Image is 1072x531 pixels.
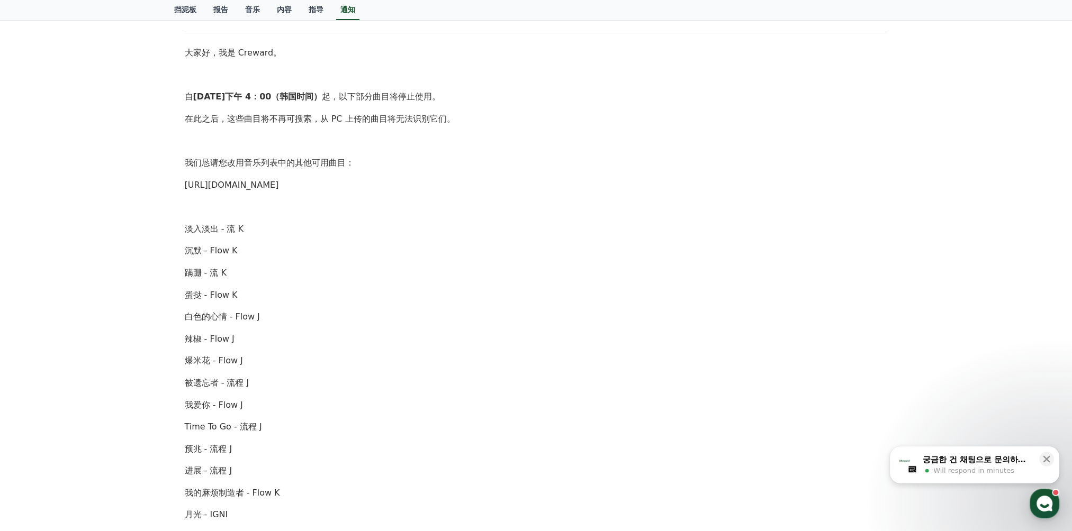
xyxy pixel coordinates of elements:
[185,266,888,280] p: 蹒跚 - 流 K
[185,486,888,500] p: 我的麻烦制造者 - Flow K
[27,351,46,360] span: Home
[185,222,888,236] p: 淡入淡出 - 流 K
[185,90,888,104] p: 自 起，以下部分曲目将停止使用。
[213,5,228,14] font: 报告
[340,5,355,14] font: 通知
[185,156,888,170] p: 我们恳请您改用音乐列表中的其他可用曲目：
[185,180,279,190] a: [URL][DOMAIN_NAME]
[185,508,888,521] p: 月光 - IGNI
[245,5,260,14] font: 音乐
[193,91,322,102] strong: [DATE]下午 4：00（韩国时间）
[185,112,888,126] p: 在此之后，这些曲目将不再可搜索，从 PC 上传的曲目将无法识别它们。
[137,335,203,362] a: Settings
[185,332,888,346] p: 辣椒 - Flow J
[185,420,888,434] p: Time To Go - 流程 J
[70,335,137,362] a: Messages
[185,398,888,412] p: 我爱你 - Flow J
[185,46,888,60] p: 大家好，我是 Creward。
[185,376,888,390] p: 被遗忘者 - 流程 J
[185,288,888,302] p: 蛋挞 - Flow K
[185,244,888,258] p: 沉默 - Flow K
[185,354,888,368] p: 爆米花 - Flow J
[3,335,70,362] a: Home
[185,310,888,324] p: 白色的心情 - Flow J
[277,5,292,14] font: 内容
[157,351,183,360] span: Settings
[174,5,196,14] font: 挡泥板
[309,5,323,14] font: 指导
[185,442,888,456] p: 预兆 - 流程 J
[185,464,888,478] p: 进展 - 流程 J
[88,352,119,360] span: Messages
